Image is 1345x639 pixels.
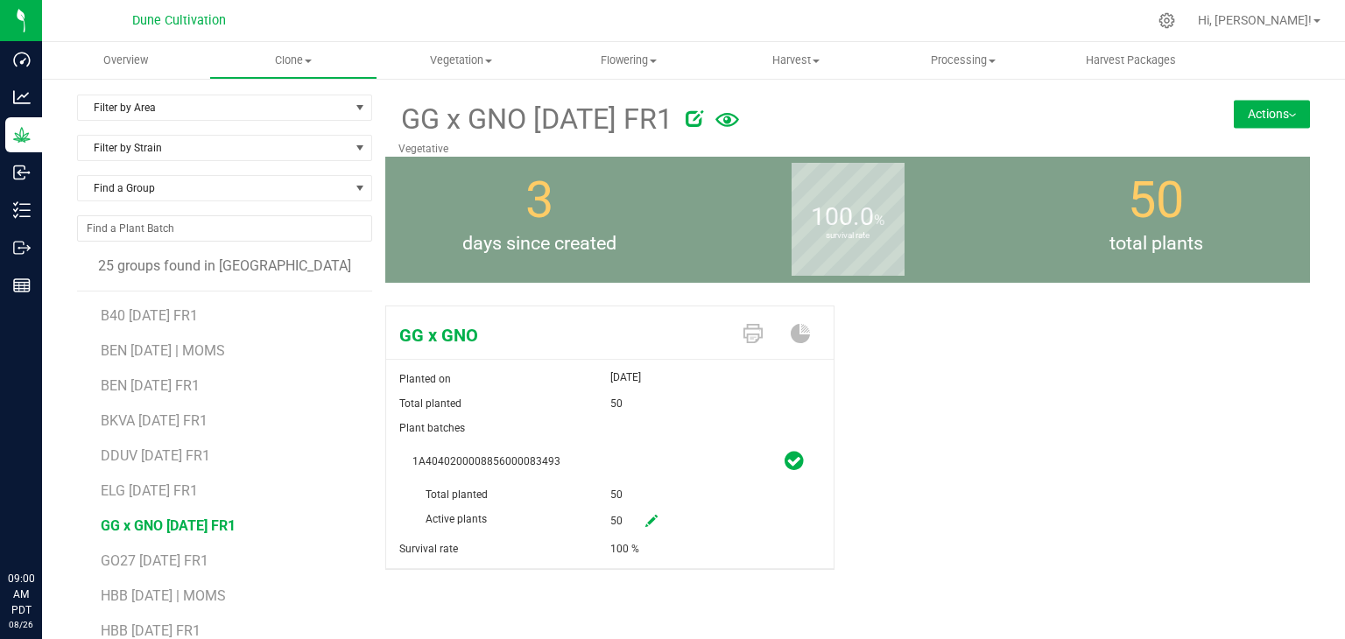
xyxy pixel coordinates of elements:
span: days since created [385,230,694,258]
inline-svg: Inbound [13,164,31,181]
a: Processing [880,42,1047,79]
p: Vegetative [398,141,1143,157]
span: BEN [DATE] FR1 [101,377,200,394]
group-info-box: Days since created [398,157,680,283]
input: NO DATA FOUND [78,216,371,241]
span: ELG [DATE] FR1 [101,482,198,499]
span: Hi, [PERSON_NAME]! [1198,13,1312,27]
span: Processing [881,53,1046,68]
span: GG x GNO [386,322,683,348]
inline-svg: Analytics [13,88,31,106]
a: Clone [209,42,377,79]
inline-svg: Outbound [13,239,31,256]
span: GG x GNO [DATE] FR1 [101,517,236,534]
iframe: Resource center [18,499,70,551]
span: HBB [DATE] FR1 [101,622,201,639]
span: 50 [610,391,623,416]
span: plant_batch [785,448,803,474]
span: 1A4040200008856000083493 [412,455,560,467]
a: Vegetation [377,42,545,79]
span: HBB [DATE] | MOMS [101,587,226,604]
span: GG x GNO [DATE] FR1 [398,98,672,141]
span: Total planted [426,488,488,501]
span: Overview [80,53,172,68]
inline-svg: Reports [13,277,31,294]
a: Overview [42,42,209,79]
span: BEN [DATE] | MOMS [101,342,225,359]
button: Actions [1234,100,1310,128]
p: 08/26 [8,618,34,631]
a: Harvest Packages [1047,42,1215,79]
span: Vegetation [378,53,544,68]
group-info-box: Survival rate [707,157,989,283]
span: Planted on [399,373,451,385]
group-info-box: Total number of plants [1015,157,1297,283]
span: 50 [610,516,623,528]
inline-svg: Inventory [13,201,31,219]
span: DDUV [DATE] FR1 [101,447,210,464]
span: 50 [1128,171,1184,229]
span: Filter by Area [78,95,349,120]
a: Harvest [712,42,879,79]
span: Dune Cultivation [132,13,226,28]
span: Clone [210,53,376,68]
span: Active plants [426,513,487,525]
div: 25 groups found in [GEOGRAPHIC_DATA] [77,256,372,277]
span: BKVA [DATE] FR1 [101,412,208,429]
p: 09:00 AM PDT [8,571,34,618]
inline-svg: Dashboard [13,51,31,68]
span: total plants [1002,230,1310,258]
a: Flowering [545,42,712,79]
span: B40 [DATE] FR1 [101,307,198,324]
span: Plant batches [399,416,610,440]
span: Total planted [399,397,461,410]
div: Manage settings [1156,12,1178,29]
span: Harvest [713,53,878,68]
span: 50 [610,482,623,507]
span: Harvest Packages [1062,53,1200,68]
span: Flowering [546,53,711,68]
span: Filter by Strain [78,136,349,160]
span: GO27 [DATE] FR1 [101,552,208,569]
span: Find a Group [78,176,349,200]
b: survival rate [792,158,905,314]
inline-svg: Grow [13,126,31,144]
span: 100 % [610,537,639,561]
span: Survival rate [399,543,458,555]
span: select [349,95,371,120]
span: [DATE] [610,367,641,388]
span: 3 [525,171,553,229]
span: 1A4040200008856000083493 [412,449,807,474]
